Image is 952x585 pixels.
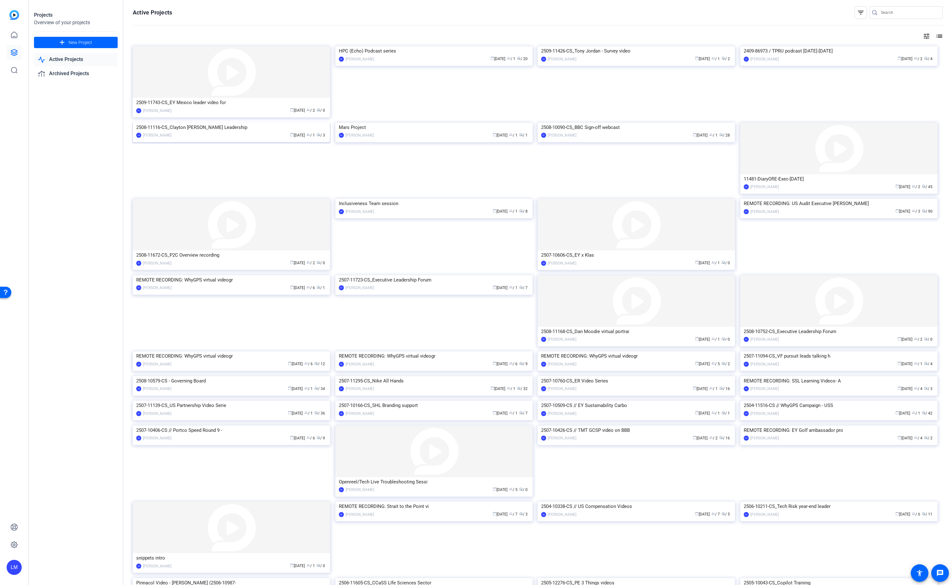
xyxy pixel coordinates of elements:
mat-icon: tune [923,32,930,40]
button: New Project [34,37,118,48]
div: HK [339,487,344,492]
span: calendar_today [695,411,699,415]
div: [PERSON_NAME] [750,435,779,441]
span: group [711,260,715,264]
span: / 3 [924,387,932,391]
span: [DATE] [493,286,507,290]
span: calendar_today [898,56,901,60]
span: / 4 [924,57,932,61]
div: [PERSON_NAME] [143,435,171,441]
span: calendar_today [695,260,699,264]
span: group [306,285,310,289]
span: / 9 [519,362,528,366]
span: radio [519,361,523,365]
div: 2504-11516-CS // WhyGPS Campaign - USS [744,401,934,410]
div: LM [541,411,546,416]
div: REMOTE RECORDING: SSL Learning Videos- A [744,376,934,386]
span: [DATE] [290,108,305,113]
span: / 1 [509,133,518,137]
span: [DATE] [288,411,303,415]
a: Archived Projects [34,67,118,80]
span: calendar_today [895,209,899,213]
span: / 1 [509,209,518,214]
span: group [306,436,310,439]
span: / 2 [721,362,730,366]
div: REMOTE RECORDING: WhyGPS virtual videogr [339,351,529,361]
span: group [709,436,713,439]
span: calendar_today [290,108,294,112]
div: [PERSON_NAME] [750,209,779,215]
div: REMOTE RECORDING: EY Golf ambassador pro [744,426,934,435]
div: Projects [34,11,118,19]
div: [PERSON_NAME] [143,386,171,392]
span: / 7 [519,411,528,415]
div: LM [136,133,141,138]
span: group [304,411,308,415]
div: LM [7,560,22,575]
span: radio [519,133,523,136]
span: radio [314,361,318,365]
div: 2508-11116-CS_Clayton [PERSON_NAME] Leadership [136,123,327,132]
span: / 12 [314,362,325,366]
span: calendar_today [493,487,496,491]
span: / 28 [719,133,730,137]
div: [PERSON_NAME] [143,410,171,417]
div: [PERSON_NAME] [345,386,374,392]
span: group [914,436,918,439]
span: calendar_today [895,184,899,188]
span: / 4 [914,387,922,391]
div: 2507-10509-CS // EY Sustainability Carbo [541,401,731,410]
span: calendar_today [895,411,899,415]
div: HK [744,209,749,214]
div: [PERSON_NAME] [750,361,779,367]
div: [PERSON_NAME] [345,56,374,62]
span: group [912,209,916,213]
div: Overview of your projects [34,19,118,26]
div: [PERSON_NAME] [750,386,779,392]
span: group [912,184,916,188]
span: radio [719,133,723,136]
span: New Project [69,39,92,46]
div: 2508-10090-CS_BBC Sign-off webcast [541,123,731,132]
span: group [306,260,310,264]
span: group [914,386,918,390]
span: radio [721,337,725,341]
span: radio [517,56,521,60]
div: [PERSON_NAME] [548,132,576,138]
span: calendar_today [493,411,496,415]
div: REMOTE RECORDING: WhyGPS virtual videogr [136,351,327,361]
span: [DATE] [898,57,912,61]
div: 2507-11295-CS_Nike All Hands [339,376,529,386]
span: group [509,285,513,289]
div: HK [136,362,141,367]
span: / 3 [316,133,325,137]
div: DP [339,133,344,138]
span: / 36 [314,411,325,415]
span: calendar_today [493,285,496,289]
span: [DATE] [898,436,912,440]
span: group [711,337,715,341]
div: HK [136,285,141,290]
span: group [709,386,713,390]
span: [DATE] [288,387,303,391]
span: [DATE] [898,337,912,342]
span: group [912,411,916,415]
input: Search [881,9,938,16]
span: / 2 [914,57,922,61]
div: RT [541,133,546,138]
span: / 4 [924,362,932,366]
span: radio [924,56,928,60]
div: [PERSON_NAME] [750,336,779,343]
span: group [304,386,308,390]
span: / 6 [304,362,313,366]
span: [DATE] [693,387,708,391]
span: group [711,361,715,365]
div: [PERSON_NAME] [750,56,779,62]
div: RT [136,261,141,266]
span: calendar_today [493,209,496,213]
a: Active Projects [34,53,118,66]
span: group [914,56,918,60]
span: radio [924,337,928,341]
div: 2508-10752-CS_Executive Leadership Forum [744,327,934,336]
h1: Active Projects [133,9,172,16]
